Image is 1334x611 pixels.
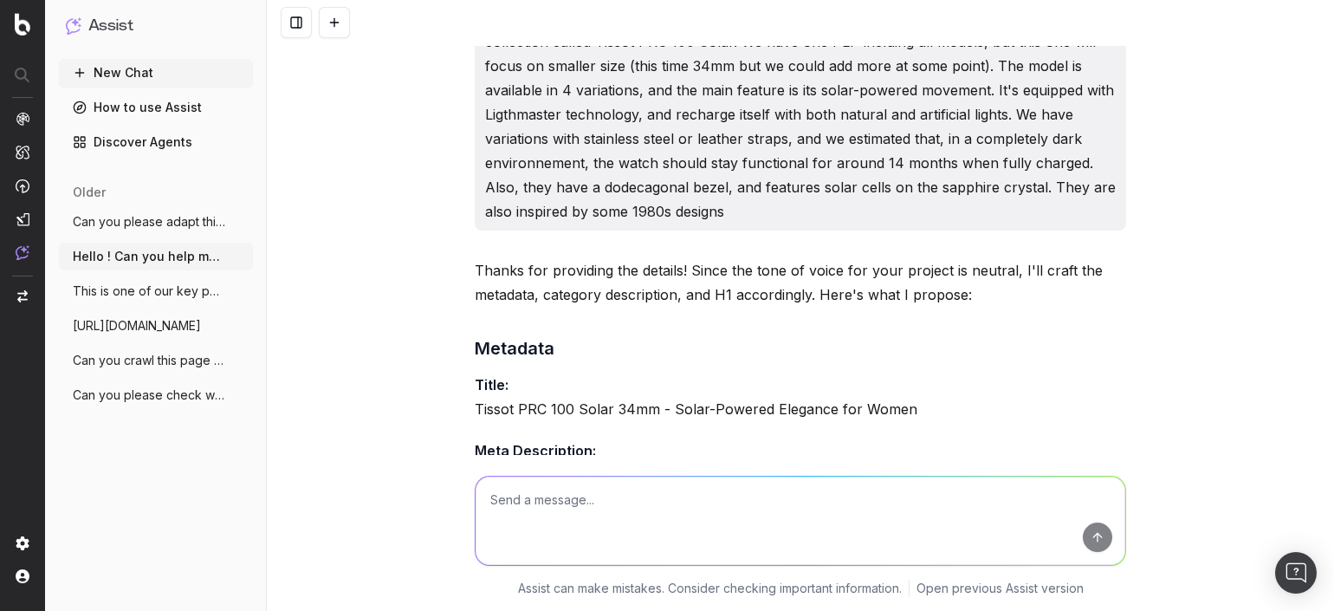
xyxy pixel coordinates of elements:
[59,347,253,374] button: Can you crawl this page and give me the
[518,580,902,597] p: Assist can make mistakes. Consider checking important information.
[66,17,81,34] img: Assist
[475,439,1126,536] p: Discover the Tissot PRC 100 Solar collection for women, featuring 34mm solar-powered watches with...
[59,128,253,156] a: Discover Agents
[59,243,253,270] button: Hello ! Can you help me write meta data
[15,13,30,36] img: Botify logo
[475,376,508,393] strong: Title:
[59,312,253,340] button: [URL][DOMAIN_NAME]
[73,213,225,231] span: Can you please adapt this description fo
[16,212,29,226] img: Studio
[17,290,28,302] img: Switch project
[475,258,1126,307] p: Thanks for providing the details! Since the tone of voice for your project is neutral, I'll craft...
[16,145,29,159] img: Intelligence
[59,94,253,121] a: How to use Assist
[475,335,1126,362] h3: Metadata
[916,580,1084,597] a: Open previous Assist version
[73,387,225,404] span: Can you please check what are the top ke
[16,245,29,260] img: Assist
[73,184,106,201] span: older
[59,277,253,305] button: This is one of our key pages. Can you ch
[59,381,253,409] button: Can you please check what are the top ke
[73,317,201,335] span: [URL][DOMAIN_NAME]
[88,14,133,38] h1: Assist
[73,283,225,300] span: This is one of our key pages. Can you ch
[1275,552,1317,594] div: Open Intercom Messenger
[16,112,29,126] img: Analytics
[475,373,1126,421] p: Tissot PRC 100 Solar 34mm - Solar-Powered Elegance for Women
[73,352,225,369] span: Can you crawl this page and give me the
[59,208,253,236] button: Can you please adapt this description fo
[66,14,246,38] button: Assist
[16,179,29,193] img: Activation
[73,248,225,265] span: Hello ! Can you help me write meta data
[16,536,29,550] img: Setting
[59,59,253,87] button: New Chat
[485,5,1116,224] p: Hello ! Can you help me write meta data and a category description + h1 for a woman's watch colle...
[475,442,596,459] strong: Meta Description:
[16,569,29,583] img: My account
